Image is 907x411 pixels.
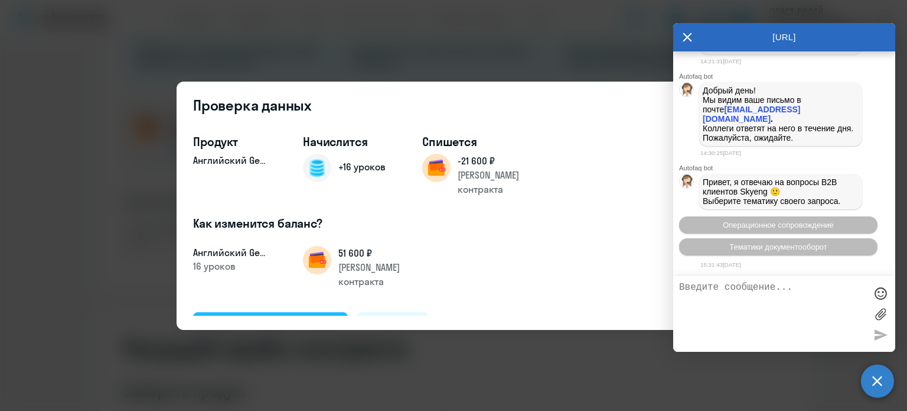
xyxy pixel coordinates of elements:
[458,168,538,196] span: [PERSON_NAME] контракта
[729,242,827,251] span: Тематики документооборот
[303,154,331,182] img: lessons-icon.png
[703,105,801,124] a: [EMAIL_ADDRESS][DOMAIN_NAME]
[872,305,889,323] label: Лимит 10 файлов
[771,114,773,124] strong: .
[679,216,877,234] button: Операционное сопровождение
[703,86,859,143] p: Добрый день! Мы видим ваше письмо в почте Коллеги ответят на него в течение дня. Пожалуйста, ожид...
[422,154,451,182] img: wallet-circle.png
[177,96,730,115] header: Проверка данных
[193,246,270,259] span: Английский General
[193,215,714,232] h4: Как изменится баланс?
[703,177,841,206] span: Привет, я отвечаю на вопросы B2B клиентов Skyeng 🙂 Выберите тематику своего запроса.
[723,221,834,229] span: Операционное сопровождение
[679,73,895,80] div: Autofaq bot
[680,174,694,192] img: bot avatar
[303,134,389,150] h4: Начислится
[679,238,877,255] button: Тематики документооборот
[422,134,538,150] h4: Спишется
[193,260,236,272] span: 16 уроков
[680,83,694,100] img: bot avatar
[193,154,270,167] span: Английский General
[679,164,895,171] div: Autofaq bot
[303,246,331,274] img: wallet-circle.png
[700,261,741,268] time: 15:31:43[DATE]
[338,246,419,260] span: 51 600 ₽
[700,150,741,156] time: 14:30:25[DATE]
[193,134,270,150] h4: Продукт
[338,161,386,173] span: +16 уроков
[458,154,538,168] span: -21 600 ₽
[700,58,741,64] time: 14:21:31[DATE]
[338,260,419,289] span: [PERSON_NAME] контракта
